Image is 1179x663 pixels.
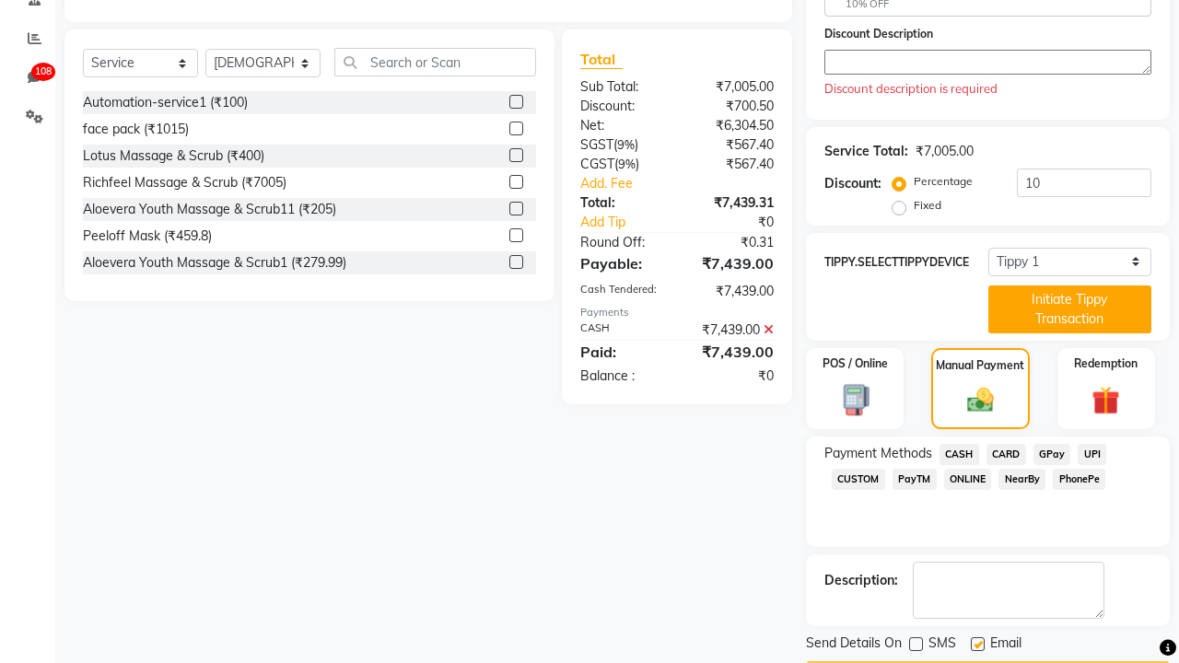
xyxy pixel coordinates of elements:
div: CASH [566,320,677,340]
div: ₹0 [677,366,788,386]
div: ( ) [566,155,677,174]
div: ₹567.40 [677,155,788,174]
div: Discount description is required [824,80,1151,99]
span: Payment Methods [824,444,932,463]
div: ( ) [566,135,677,155]
span: 9% [618,157,636,171]
div: Richfeel Massage & Scrub (₹7005) [83,173,286,192]
input: Search or Scan [334,48,536,76]
div: Sub Total: [566,77,677,97]
div: Description: [824,571,898,590]
div: Total: [566,193,677,213]
div: ₹7,439.00 [677,341,788,363]
div: Round Off: [566,233,677,252]
div: Peeloff Mask (₹459.8) [83,227,212,246]
span: PhonePe [1053,469,1105,490]
img: _gift.svg [1083,383,1129,418]
label: Percentage [914,173,973,190]
span: CASH [940,444,979,465]
label: Redemption [1074,355,1138,372]
div: Aloevera Youth Massage & Scrub11 (₹205) [83,200,336,219]
label: POS / Online [823,355,888,372]
label: Discount Description [824,26,933,42]
div: ₹7,439.00 [677,320,788,340]
div: Paid: [566,341,677,363]
div: Payments [580,305,774,320]
label: Manual Payment [936,357,1024,374]
div: face pack (₹1015) [83,120,189,139]
span: ONLINE [944,469,992,490]
a: Add Tip [566,213,695,232]
div: Balance : [566,366,677,386]
img: _cash.svg [959,385,1002,415]
div: ₹7,005.00 [677,77,788,97]
span: CUSTOM [832,469,885,490]
span: PayTM [893,469,937,490]
span: Total [580,50,623,69]
div: ₹7,439.31 [677,193,788,213]
div: ₹6,304.50 [677,116,788,135]
button: Initiate Tippy Transaction [988,285,1152,333]
span: GPay [1033,444,1071,465]
div: Automation-service1 (₹100) [83,93,248,112]
div: Lotus Massage & Scrub (₹400) [83,146,264,166]
div: ₹700.50 [677,97,788,116]
a: Add. Fee [566,174,788,193]
div: Net: [566,116,677,135]
div: Payable: [566,252,677,274]
span: Email [990,634,1021,657]
div: ₹7,005.00 [916,142,974,161]
span: 108 [31,63,55,81]
div: Discount: [566,97,677,116]
span: CARD [986,444,1026,465]
span: NearBy [998,469,1045,490]
div: ₹567.40 [677,135,788,155]
div: Discount: [824,174,881,193]
img: _pos-terminal.svg [832,383,878,417]
div: Service Total: [824,142,908,161]
div: Cash Tendered: [566,282,677,301]
span: UPI [1078,444,1106,465]
span: SMS [928,634,956,657]
a: 108 [6,63,50,93]
label: TIPPY.SELECTTIPPYDEVICE [824,254,988,271]
div: ₹7,439.00 [677,252,788,274]
div: Aloevera Youth Massage & Scrub1 (₹279.99) [83,253,346,273]
div: ₹0.31 [677,233,788,252]
span: 9% [617,137,635,152]
div: ₹7,439.00 [677,282,788,301]
span: CGST [580,156,614,172]
span: SGST [580,136,613,153]
span: Send Details On [806,634,902,657]
div: ₹0 [695,213,788,232]
label: Fixed [914,197,941,214]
